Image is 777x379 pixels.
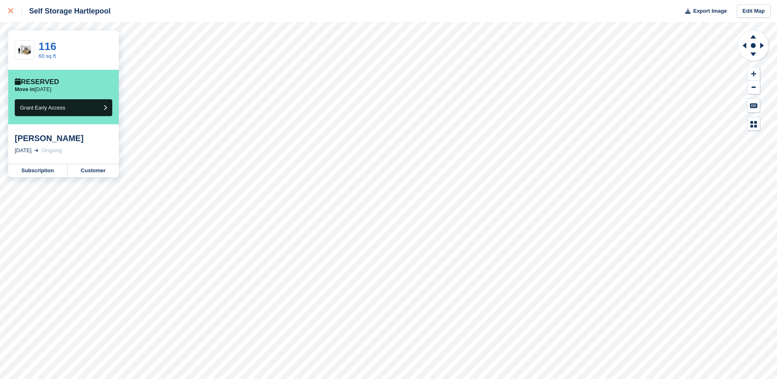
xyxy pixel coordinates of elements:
[8,164,68,177] a: Subscription
[680,5,727,18] button: Export Image
[748,99,760,112] button: Keyboard Shortcuts
[748,67,760,81] button: Zoom In
[15,99,112,116] button: Grant Early Access
[68,164,119,177] a: Customer
[39,40,56,53] a: 116
[15,86,51,93] p: [DATE]
[39,53,56,59] a: 60 sq ft
[693,7,727,15] span: Export Image
[22,6,111,16] div: Self Storage Hartlepool
[15,133,112,143] div: [PERSON_NAME]
[15,78,59,86] div: Reserved
[15,43,34,57] img: 50-sqft-unit.jpg
[748,81,760,94] button: Zoom Out
[748,117,760,131] button: Map Legend
[737,5,770,18] a: Edit Map
[20,105,66,111] span: Grant Early Access
[42,146,62,155] div: Ongoing
[34,149,39,152] img: arrow-right-light-icn-cde0832a797a2874e46488d9cf13f60e5c3a73dbe684e267c42b8395dfbc2abf.svg
[15,146,32,155] div: [DATE]
[15,86,34,92] span: Move in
